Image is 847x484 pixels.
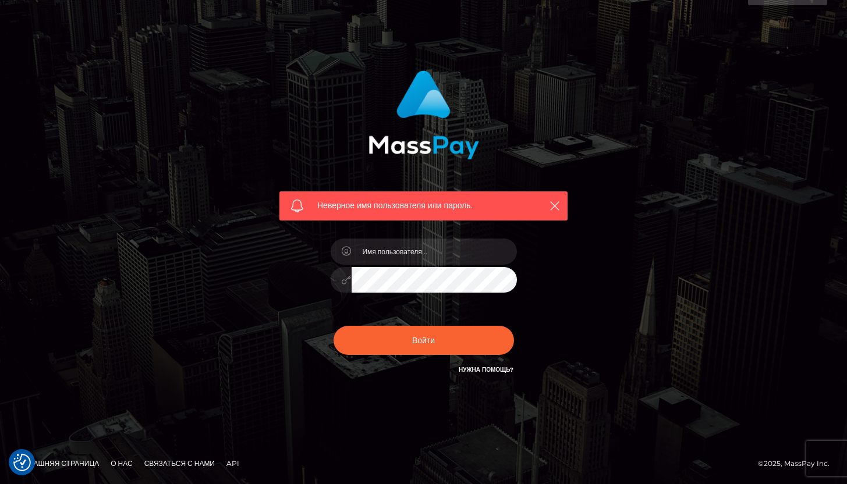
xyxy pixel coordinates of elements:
[222,454,244,472] a: API
[226,459,239,468] font: API
[317,200,473,211] font: Неверное имя пользователя или пароль.
[764,459,830,468] font: 2025, MassPay Inc.
[13,454,31,471] button: Настройки согласия
[459,366,513,373] a: Нужна помощь?
[13,454,104,472] a: Домашняя страница
[17,459,99,468] font: Домашняя страница
[352,239,517,265] input: Имя пользователя...
[144,459,215,468] font: Связаться с нами
[13,454,31,471] img: Кнопка «Повторить согласие»
[412,335,435,346] font: Войти
[140,454,219,472] a: Связаться с нами
[106,454,137,472] a: О нас
[368,70,479,159] img: Вход в MassPay
[334,326,514,355] button: Войти
[758,459,764,468] font: ©
[111,459,132,468] font: О нас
